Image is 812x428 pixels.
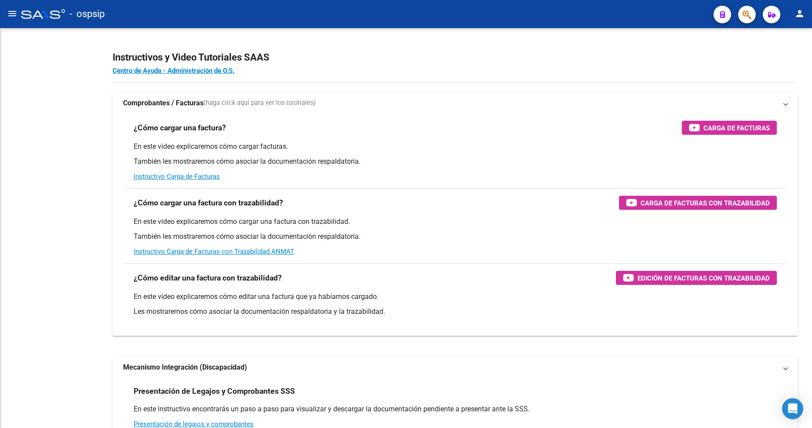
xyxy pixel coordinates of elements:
span: (haga click aquí para ver los tutoriales) [204,98,316,108]
mat-icon: menu [7,8,18,19]
div: Open Intercom Messenger [782,398,803,419]
p: En este video explicaremos cómo cargar facturas. [134,142,777,151]
span: Carga de Facturas [703,122,770,133]
div: Comprobantes / Facturas(haga click aquí para ver los tutoriales) [113,114,798,336]
button: Carga de Facturas con Trazabilidad [619,196,777,210]
button: Carga de Facturas [682,121,777,135]
h3: Presentación de Legajos y Comprobantes SSS [134,385,295,397]
mat-expansion-panel-header: Mecanismo Integración (Discapacidad) [113,357,798,378]
h3: ¿Cómo cargar una factura con trazabilidad? [134,197,283,209]
strong: Comprobantes / Facturas [123,98,204,108]
h3: ¿Cómo cargar una factura? [134,122,226,134]
a: Instructivo Carga de Facturas [134,173,220,180]
strong: Mecanismo Integración (Discapacidad) [123,363,247,372]
span: - ospsip [69,4,105,24]
span: Carga de Facturas con Trazabilidad [641,198,770,209]
p: Les mostraremos cómo asociar la documentación respaldatoria y la trazabilidad. [134,307,777,317]
mat-icon: person [794,8,805,19]
p: En este video explicaremos cómo cargar una factura con trazabilidad. [134,217,777,227]
h3: ¿Cómo editar una factura con trazabilidad? [134,272,282,284]
a: Centro de Ayuda - Administración de O.S. [113,67,234,75]
button: Edición de Facturas con Trazabilidad [616,271,777,285]
p: En este video explicaremos cómo editar una factura que ya habíamos cargado. [134,292,777,302]
p: En este instructivo encontrarás un paso a paso para visualizar y descargar la documentación pendi... [134,404,777,414]
h2: Instructivos y Video Tutoriales SAAS [113,49,798,66]
p: También les mostraremos cómo asociar la documentación respaldatoria. [134,232,777,241]
span: Edición de Facturas con Trazabilidad [637,273,770,284]
a: Presentación de legajos y comprobantes [134,420,254,428]
mat-expansion-panel-header: Comprobantes / Facturas(haga click aquí para ver los tutoriales) [113,93,798,114]
a: Instructivo Carga de Facturas con Trazabilidad ANMAT [134,248,294,255]
p: También les mostraremos cómo asociar la documentación respaldatoria. [134,157,777,166]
